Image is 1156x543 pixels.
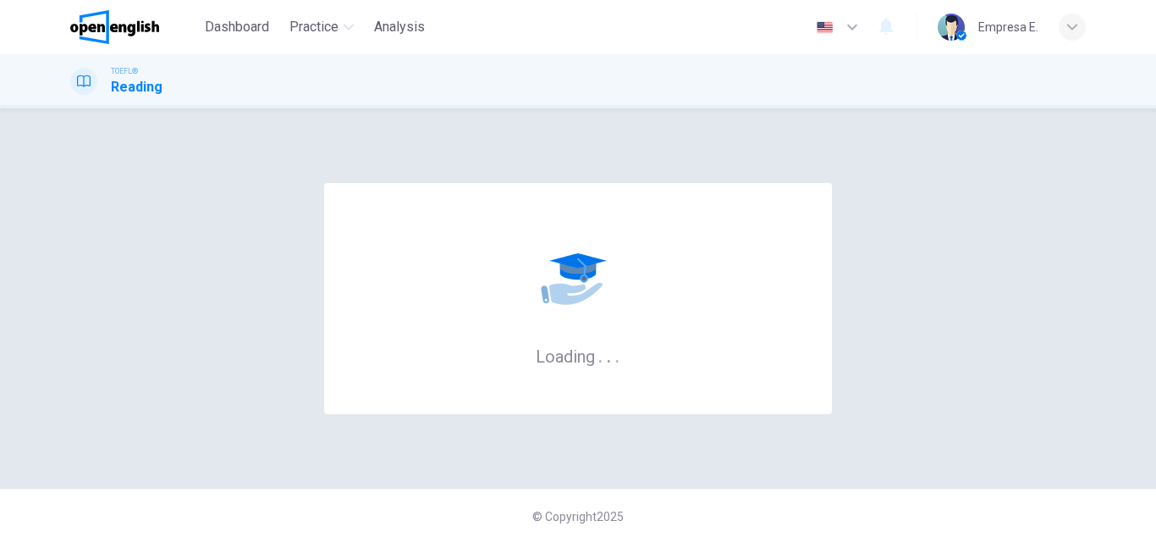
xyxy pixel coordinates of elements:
img: en [814,21,835,34]
span: Practice [289,17,339,37]
h1: Reading [111,77,162,97]
h6: Loading [536,345,620,367]
button: Analysis [367,12,432,42]
img: Profile picture [938,14,965,41]
button: Practice [283,12,361,42]
span: Dashboard [205,17,269,37]
span: © Copyright 2025 [532,510,624,524]
span: Analysis [374,17,425,37]
h6: . [606,341,612,368]
h6: . [597,341,603,368]
img: OpenEnglish logo [70,10,159,44]
h6: . [614,341,620,368]
span: TOEFL® [111,65,138,77]
a: OpenEnglish logo [70,10,198,44]
button: Dashboard [198,12,276,42]
div: Empresa E. [978,17,1038,37]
